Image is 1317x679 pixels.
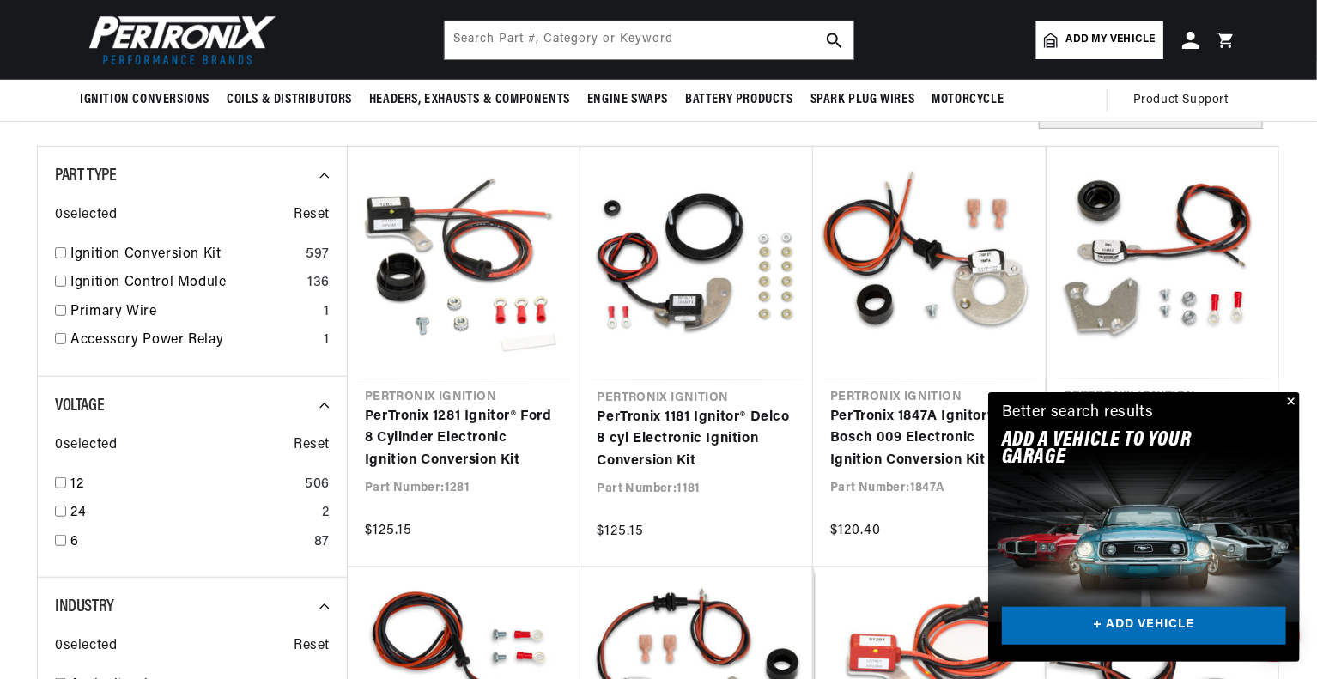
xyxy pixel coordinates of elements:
div: 136 [307,272,330,294]
span: Battery Products [685,91,793,109]
span: Spark Plug Wires [810,91,915,109]
summary: Coils & Distributors [218,80,361,120]
summary: Spark Plug Wires [802,80,924,120]
span: Ignition Conversions [80,91,209,109]
div: 506 [305,474,330,496]
span: Headers, Exhausts & Components [369,91,570,109]
a: 6 [70,531,307,554]
span: Product Support [1133,91,1229,110]
span: 0 selected [55,204,117,227]
a: + ADD VEHICLE [1002,607,1286,646]
span: Reset [294,635,330,658]
a: Accessory Power Relay [70,330,317,352]
button: Close [1279,392,1300,413]
a: PerTronix 1847A Ignitor® Bosch 009 Electronic Ignition Conversion Kit [830,406,1029,472]
div: 597 [306,244,330,266]
div: 87 [314,531,330,554]
a: PerTronix 1181 Ignitor® Delco 8 cyl Electronic Ignition Conversion Kit [598,407,797,473]
div: 2 [322,502,330,524]
a: PerTronix 1281 Ignitor® Ford 8 Cylinder Electronic Ignition Conversion Kit [365,406,563,472]
summary: Ignition Conversions [80,80,218,120]
span: Reset [294,204,330,227]
span: 0 selected [55,434,117,457]
div: 1 [324,330,330,352]
input: Search Part #, Category or Keyword [445,21,853,59]
a: Add my vehicle [1036,21,1163,59]
a: Ignition Conversion Kit [70,244,299,266]
div: Better search results [1002,401,1154,426]
summary: Headers, Exhausts & Components [361,80,579,120]
span: Motorcycle [932,91,1004,109]
span: Voltage [55,397,104,415]
span: Engine Swaps [587,91,668,109]
h2: Add A VEHICLE to your garage [1002,432,1243,467]
summary: Battery Products [677,80,802,120]
span: Industry [55,598,114,615]
a: 12 [70,474,298,496]
span: Coils & Distributors [227,91,352,109]
span: 0 selected [55,635,117,658]
img: Pertronix [80,10,277,70]
summary: Product Support [1133,80,1237,121]
summary: Engine Swaps [579,80,677,120]
a: Primary Wire [70,301,317,324]
button: search button [816,21,853,59]
span: Reset [294,434,330,457]
summary: Motorcycle [923,80,1012,120]
span: Add my vehicle [1066,32,1156,48]
div: 1 [324,301,330,324]
span: Part Type [55,167,116,185]
a: Ignition Control Module [70,272,300,294]
a: 24 [70,502,315,524]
